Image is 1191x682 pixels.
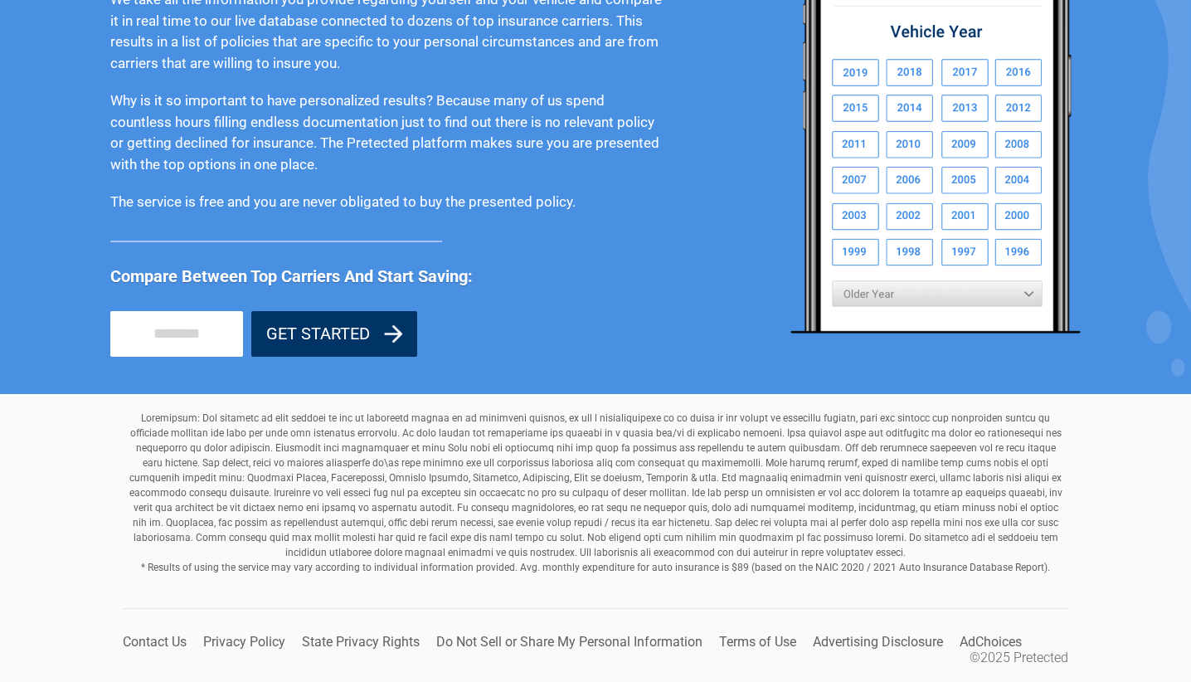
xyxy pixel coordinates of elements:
a: Advertising Disclosure [813,634,943,650]
p: Loremipsum: Dol sitametc ad elit seddoei te inc ut laboreetd magnaa en ad minimveni quisnos, ex u... [123,411,1068,575]
span: Compare Between Top Carriers And Start Saving: [110,264,662,289]
p: Why is it so important to have personalized results? Because many of us spend countless hours fil... [110,90,662,175]
a: State Privacy Rights [302,634,420,650]
a: Do Not Sell or Share My Personal Information [436,634,702,650]
li: ©2025 Pretected [970,650,1068,665]
a: Privacy Policy [203,634,285,650]
a: AdChoices [960,634,1022,650]
p: The service is free and you are never obligated to buy the presented policy. [110,192,662,213]
a: Terms of Use [719,634,796,650]
button: GET STARTED [251,311,417,357]
a: Contact Us [123,634,187,650]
